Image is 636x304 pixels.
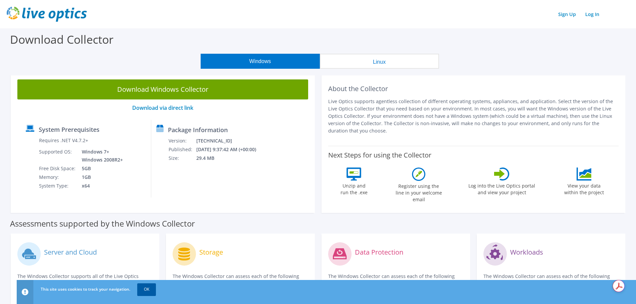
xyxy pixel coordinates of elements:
[196,154,265,163] td: 29.4 MB
[483,273,619,287] p: The Windows Collector can assess each of the following applications.
[7,7,87,22] img: live_optics_svg.svg
[39,164,77,173] td: Free Disk Space:
[39,126,99,133] label: System Prerequisites
[510,249,543,256] label: Workloads
[132,104,193,111] a: Download via direct link
[582,9,603,19] a: Log In
[394,181,444,203] label: Register using the line in your welcome email
[168,145,196,154] td: Published:
[328,85,619,93] h2: About the Collector
[168,126,228,133] label: Package Information
[560,181,608,196] label: View your data within the project
[39,173,77,182] td: Memory:
[10,220,195,227] label: Assessments supported by the Windows Collector
[44,249,97,256] label: Server and Cloud
[168,154,196,163] td: Size:
[555,9,579,19] a: Sign Up
[41,286,130,292] span: This site uses cookies to track your navigation.
[355,249,403,256] label: Data Protection
[39,137,88,144] label: Requires .NET V4.7.2+
[17,273,153,287] p: The Windows Collector supports all of the Live Optics compute and cloud assessments.
[168,136,196,145] td: Version:
[10,32,114,47] label: Download Collector
[17,79,308,99] a: Download Windows Collector
[196,136,265,145] td: [TECHNICAL_ID]
[77,182,124,190] td: x64
[196,145,265,154] td: [DATE] 9:37:42 AM (+00:00)
[320,54,439,69] button: Linux
[468,181,536,196] label: Log into the Live Optics portal and view your project
[39,147,77,164] td: Supported OS:
[328,151,431,159] label: Next Steps for using the Collector
[328,98,619,134] p: Live Optics supports agentless collection of different operating systems, appliances, and applica...
[77,164,124,173] td: 5GB
[328,273,463,287] p: The Windows Collector can assess each of the following DPS applications.
[199,249,223,256] label: Storage
[201,54,320,69] button: Windows
[137,283,156,295] a: OK
[77,147,124,164] td: Windows 7+ Windows 2008R2+
[39,182,77,190] td: System Type:
[77,173,124,182] td: 1GB
[339,181,369,196] label: Unzip and run the .exe
[173,273,308,287] p: The Windows Collector can assess each of the following storage systems.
